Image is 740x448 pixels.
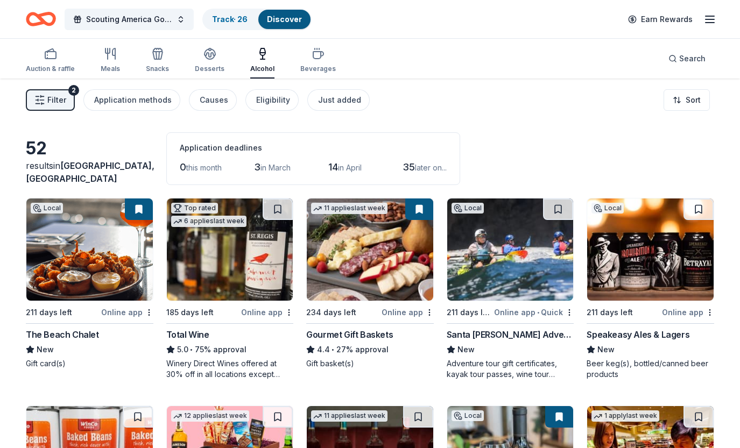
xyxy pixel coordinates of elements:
[415,163,447,172] span: later on...
[26,138,153,159] div: 52
[591,203,624,214] div: Local
[26,328,99,341] div: The Beach Chalet
[662,305,714,319] div: Online app
[65,9,194,30] button: Scouting America Golf Tournament
[202,9,312,30] button: Track· 26Discover
[447,358,574,380] div: Adventure tour gift certificates, kayak tour passes, wine tour passes, and outdoor experience vou...
[177,343,188,356] span: 5.0
[166,328,209,341] div: Total Wine
[26,306,72,319] div: 211 days left
[679,52,706,65] span: Search
[494,305,574,319] div: Online app Quick
[447,198,574,380] a: Image for Santa Barbara Adventure CompanyLocal211 days leftOnline app•QuickSanta [PERSON_NAME] Ad...
[94,94,172,106] div: Application methods
[307,89,370,111] button: Just added
[195,65,224,73] div: Desserts
[306,198,434,369] a: Image for Gourmet Gift Baskets11 applieslast week234 days leftOnline appGourmet Gift Baskets4.4•2...
[26,89,75,111] button: Filter2
[166,306,214,319] div: 185 days left
[171,203,218,214] div: Top rated
[338,163,362,172] span: in April
[260,163,291,172] span: in March
[186,163,222,172] span: this month
[26,198,153,301] img: Image for The Beach Chalet
[306,358,434,369] div: Gift basket(s)
[317,343,330,356] span: 4.4
[166,343,294,356] div: 75% approval
[311,410,387,422] div: 11 applies last week
[200,94,228,106] div: Causes
[587,198,714,380] a: Image for Speakeasy Ales & LagersLocal211 days leftOnline appSpeakeasy Ales & LagersNewBeer keg(s...
[166,358,294,380] div: Winery Direct Wines offered at 30% off in all locations except [GEOGRAPHIC_DATA], [GEOGRAPHIC_DAT...
[26,159,153,185] div: results
[306,306,356,319] div: 234 days left
[403,161,415,173] span: 35
[68,85,79,96] div: 2
[382,305,434,319] div: Online app
[300,65,336,73] div: Beverages
[447,306,492,319] div: 211 days left
[660,48,714,69] button: Search
[245,89,299,111] button: Eligibility
[167,198,293,301] img: Image for Total Wine
[146,65,169,73] div: Snacks
[267,15,302,24] a: Discover
[26,160,154,184] span: in
[180,141,447,154] div: Application deadlines
[587,198,714,301] img: Image for Speakeasy Ales & Lagers
[250,65,274,73] div: Alcohol
[171,410,249,422] div: 12 applies last week
[591,410,659,422] div: 1 apply last week
[457,343,475,356] span: New
[189,89,237,111] button: Causes
[241,305,293,319] div: Online app
[622,10,699,29] a: Earn Rewards
[26,198,153,369] a: Image for The Beach ChaletLocal211 days leftOnline appThe Beach ChaletNewGift card(s)
[146,43,169,79] button: Snacks
[101,305,153,319] div: Online app
[171,216,246,227] div: 6 applies last week
[311,203,387,214] div: 11 applies last week
[664,89,710,111] button: Sort
[587,358,714,380] div: Beer keg(s), bottled/canned beer products
[195,43,224,79] button: Desserts
[180,161,186,173] span: 0
[101,43,120,79] button: Meals
[250,43,274,79] button: Alcohol
[686,94,701,106] span: Sort
[101,65,120,73] div: Meals
[452,410,484,421] div: Local
[318,94,361,106] div: Just added
[587,306,633,319] div: 211 days left
[300,43,336,79] button: Beverages
[26,160,154,184] span: [GEOGRAPHIC_DATA], [GEOGRAPHIC_DATA]
[83,89,180,111] button: Application methods
[190,345,193,354] span: •
[26,6,56,32] a: Home
[47,94,66,106] span: Filter
[31,203,63,214] div: Local
[212,15,248,24] a: Track· 26
[328,161,338,173] span: 14
[306,328,393,341] div: Gourmet Gift Baskets
[447,328,574,341] div: Santa [PERSON_NAME] Adventure Company
[447,198,574,301] img: Image for Santa Barbara Adventure Company
[452,203,484,214] div: Local
[306,343,434,356] div: 27% approval
[587,328,689,341] div: Speakeasy Ales & Lagers
[597,343,615,356] span: New
[26,43,75,79] button: Auction & raffle
[86,13,172,26] span: Scouting America Golf Tournament
[307,198,433,301] img: Image for Gourmet Gift Baskets
[254,161,260,173] span: 3
[26,358,153,369] div: Gift card(s)
[166,198,294,380] a: Image for Total WineTop rated6 applieslast week185 days leftOnline appTotal Wine5.0•75% approvalW...
[537,308,539,317] span: •
[332,345,335,354] span: •
[256,94,290,106] div: Eligibility
[26,65,75,73] div: Auction & raffle
[37,343,54,356] span: New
